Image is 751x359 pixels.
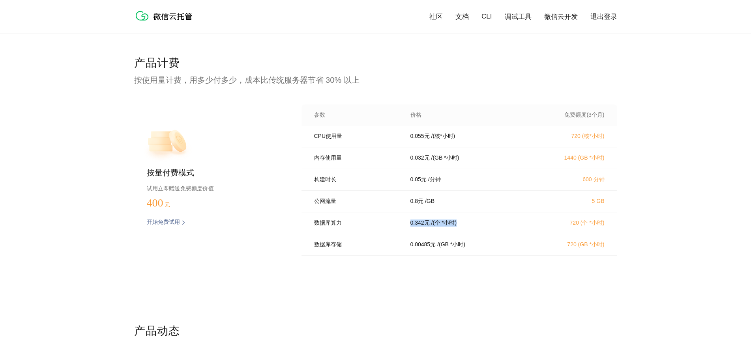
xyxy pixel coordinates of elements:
[314,219,399,227] p: 数据库算力
[410,176,427,183] p: 0.05 元
[410,154,430,162] p: 0.032 元
[147,183,276,193] p: 试用立即赠送免费额度价值
[431,154,459,162] p: / (GB *小时)
[134,74,617,86] p: 按使用量计费，用多少付多少，成本比传统服务器节省 30% 以上
[535,241,605,248] p: 720 (GB *小时)
[505,12,532,21] a: 调试工具
[314,133,399,140] p: CPU使用量
[410,241,436,248] p: 0.00485 元
[410,219,430,227] p: 0.342 元
[147,197,186,209] p: 400
[431,133,455,140] p: / (核*小时)
[314,176,399,183] p: 构建时长
[410,133,430,140] p: 0.055 元
[590,12,617,21] a: 退出登录
[147,167,276,179] p: 按量付费模式
[535,176,605,183] p: 600 分钟
[410,112,421,119] p: 价格
[437,241,465,248] p: / (GB *小时)
[134,324,617,339] p: 产品动态
[429,12,443,21] a: 社区
[535,112,605,119] p: 免费额度(3个月)
[314,154,399,162] p: 内存使用量
[134,18,197,25] a: 微信云托管
[535,198,605,204] p: 5 GB
[428,176,441,183] p: / 分钟
[410,198,423,205] p: 0.8 元
[134,8,197,24] img: 微信云托管
[425,198,434,205] p: / GB
[455,12,469,21] a: 文档
[535,219,605,227] p: 720 (个 *小时)
[314,241,399,248] p: 数据库存储
[535,133,605,140] p: 720 (核*小时)
[134,56,617,71] p: 产品计费
[165,202,170,208] span: 元
[481,13,492,20] a: CLI
[544,12,578,21] a: 微信云开发
[314,112,399,119] p: 参数
[314,198,399,205] p: 公网流量
[431,219,457,227] p: / (个 *小时)
[147,219,180,227] p: 开始免费试用
[535,154,605,162] p: 1440 (GB *小时)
